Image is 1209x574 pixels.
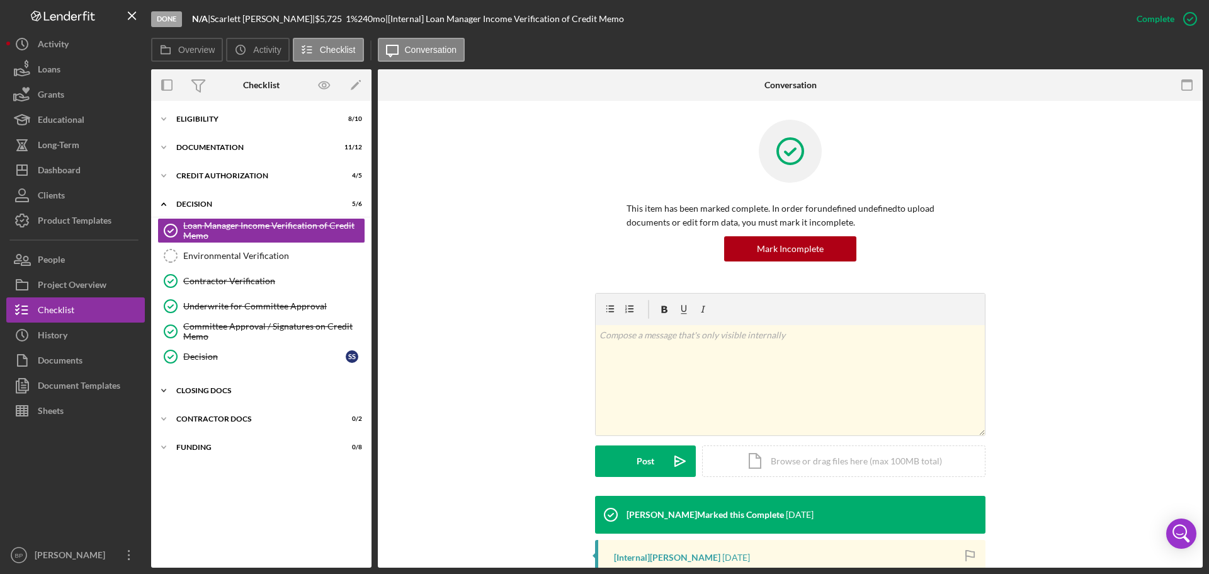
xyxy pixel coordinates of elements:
[243,80,280,90] div: Checklist
[38,297,74,326] div: Checklist
[6,183,145,208] button: Clients
[183,221,365,241] div: Loan Manager Income Verification of Credit Memo
[183,352,346,362] div: Decision
[176,200,331,208] div: Decision
[38,183,65,211] div: Clients
[358,14,385,24] div: 240 mo
[253,45,281,55] label: Activity
[339,200,362,208] div: 5 / 6
[38,323,67,351] div: History
[724,236,856,261] button: Mark Incomplete
[6,57,145,82] button: Loans
[6,82,145,107] button: Grants
[293,38,364,62] button: Checklist
[38,32,69,60] div: Activity
[183,301,365,311] div: Underwrite for Committee Approval
[6,323,145,348] button: History
[210,14,315,24] div: Scarlett [PERSON_NAME] |
[1166,519,1196,549] div: Open Intercom Messenger
[6,348,145,373] button: Documents
[183,321,365,342] div: Committee Approval / Signatures on Credit Memo
[614,553,720,563] div: [Internal] [PERSON_NAME]
[38,398,64,427] div: Sheets
[157,294,365,319] a: Underwrite for Committee Approval
[595,445,696,477] button: Post
[6,398,145,423] button: Sheets
[38,373,120,401] div: Document Templates
[6,542,145,568] button: BP[PERSON_NAME]
[339,444,362,451] div: 0 / 8
[38,348,82,376] div: Documents
[722,553,750,563] time: 2025-08-25 14:03
[6,158,145,183] button: Dashboard
[637,445,654,477] div: Post
[176,144,331,151] div: Documentation
[157,243,365,268] a: Environmental Verification
[38,132,79,161] div: Long-Term
[6,132,145,158] a: Long-Term
[346,350,358,363] div: S S
[38,247,65,275] div: People
[192,13,208,24] b: N/A
[176,115,331,123] div: Eligibility
[226,38,289,62] button: Activity
[178,45,215,55] label: Overview
[38,158,81,186] div: Dashboard
[339,415,362,423] div: 0 / 2
[378,38,465,62] button: Conversation
[1137,6,1174,32] div: Complete
[176,172,331,180] div: CREDIT AUTHORIZATION
[6,373,145,398] button: Document Templates
[38,82,64,110] div: Grants
[1124,6,1203,32] button: Complete
[38,272,106,301] div: Project Overview
[315,14,346,24] div: $5,725
[176,444,331,451] div: Funding
[346,14,358,24] div: 1 %
[6,272,145,297] button: Project Overview
[38,107,84,135] div: Educational
[6,297,145,323] button: Checklist
[6,247,145,272] button: People
[339,115,362,123] div: 8 / 10
[151,38,223,62] button: Overview
[38,208,111,236] div: Product Templates
[192,14,210,24] div: |
[627,202,954,230] p: This item has been marked complete. In order for undefined undefined to upload documents or edit ...
[339,144,362,151] div: 11 / 12
[151,11,182,27] div: Done
[157,344,365,369] a: DecisionSS
[176,415,331,423] div: Contractor Docs
[183,251,365,261] div: Environmental Verification
[183,276,365,286] div: Contractor Verification
[627,510,784,520] div: [PERSON_NAME] Marked this Complete
[6,107,145,132] button: Educational
[6,32,145,57] button: Activity
[157,268,365,294] a: Contractor Verification
[6,208,145,233] button: Product Templates
[157,218,365,243] a: Loan Manager Income Verification of Credit Memo
[405,45,457,55] label: Conversation
[385,14,624,24] div: | [Internal] Loan Manager Income Verification of Credit Memo
[176,387,356,394] div: CLOSING DOCS
[31,542,113,571] div: [PERSON_NAME]
[320,45,356,55] label: Checklist
[786,510,814,520] time: 2025-08-25 14:03
[157,319,365,344] a: Committee Approval / Signatures on Credit Memo
[15,552,23,559] text: BP
[339,172,362,180] div: 4 / 5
